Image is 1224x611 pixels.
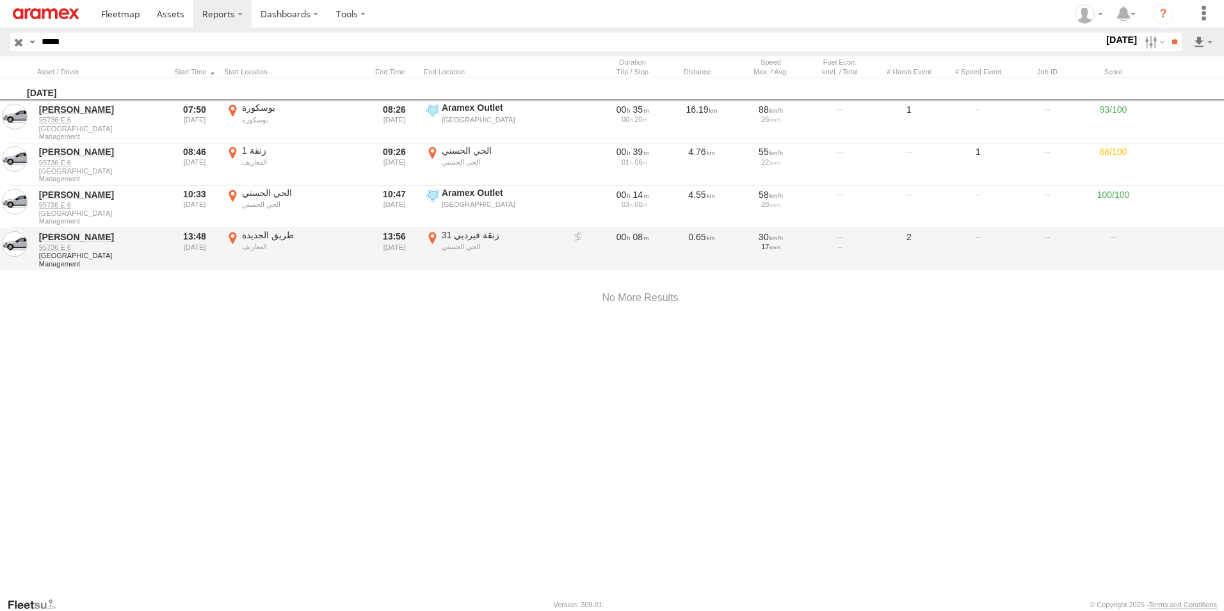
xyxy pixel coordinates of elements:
[616,104,631,115] span: 00
[554,601,602,608] div: Version: 308.01
[39,146,163,158] a: [PERSON_NAME]
[602,189,663,200] div: [895s] 19/09/2025 10:33 - 19/09/2025 10:47
[634,158,647,166] span: 06
[634,115,647,123] span: 20
[741,231,801,243] div: 30
[670,67,734,76] div: Click to Sort
[13,8,79,19] img: aramex-logo.svg
[1084,187,1142,227] div: 100/100
[1084,67,1142,76] div: Score
[39,104,163,115] a: [PERSON_NAME]
[424,187,565,227] label: Click to View Event Location
[633,232,649,242] span: 08
[670,229,734,269] div: 0.65
[39,231,163,243] a: [PERSON_NAME]
[572,231,584,244] a: View on breadcrumb report
[1084,102,1142,142] div: 93/100
[242,158,363,167] div: المعاريف
[242,187,363,199] div: الحي الحسني
[39,217,163,225] span: Filter Results to this Group
[370,187,419,227] div: 10:47 [DATE]
[1149,601,1217,608] a: Terms and Conditions
[242,102,363,113] div: بوسكورة
[946,145,1010,184] div: 1
[602,146,663,158] div: [2372s] 19/09/2025 08:46 - 19/09/2025 09:26
[602,104,663,115] div: [2152s] 19/09/2025 07:50 - 19/09/2025 08:26
[424,229,565,269] label: Click to View Event Location
[670,187,734,227] div: 4.55
[39,125,163,133] span: [GEOGRAPHIC_DATA]
[242,145,363,156] div: زنقة 1
[37,67,165,76] div: Click to Sort
[634,200,647,208] span: 00
[39,200,163,209] a: 95736 E 6
[170,229,219,269] div: 13:48 [DATE]
[442,242,563,251] div: الحي الحسني
[1090,601,1217,608] div: © Copyright 2025 -
[741,243,801,250] div: 17
[622,200,632,208] span: 03
[170,67,219,76] div: Click to Sort
[633,147,649,157] span: 39
[442,158,563,167] div: الحي الحسني
[616,147,631,157] span: 00
[242,229,363,241] div: طريق الجديدة
[622,115,632,123] span: 00
[39,115,163,124] a: 95736 E 6
[242,200,363,209] div: الحي الحسني
[1153,4,1173,24] i: ?
[1104,33,1139,47] label: [DATE]
[39,175,163,183] span: Filter Results to this Group
[39,243,163,252] a: 95736 E 6
[170,145,219,184] div: 08:46 [DATE]
[616,190,631,200] span: 00
[741,104,801,115] div: 88
[2,189,28,215] a: View Asset in Asset Management
[1015,67,1079,76] div: Job ID
[370,102,419,142] div: 08:26 [DATE]
[442,200,563,209] div: [GEOGRAPHIC_DATA]
[602,231,663,243] div: [503s] 19/09/2025 13:48 - 19/09/2025 13:56
[424,102,565,142] label: Click to View Event Location
[741,189,801,200] div: 58
[370,229,419,269] div: 13:56 [DATE]
[7,598,66,611] a: Visit our Website
[170,187,219,227] div: 10:33 [DATE]
[741,146,801,158] div: 55
[1139,33,1167,51] label: Search Filter Options
[39,260,163,268] span: Filter Results to this Group
[622,158,632,166] span: 01
[442,229,563,241] div: 31 زنقة فيرديي
[242,115,363,124] div: بوسكورة
[1084,145,1142,184] div: 68/100
[2,231,28,257] a: View Asset in Asset Management
[442,115,563,124] div: [GEOGRAPHIC_DATA]
[224,102,365,142] label: Click to View Event Location
[170,102,219,142] div: 07:50 [DATE]
[877,102,941,142] div: 1
[424,145,565,184] label: Click to View Event Location
[2,104,28,129] a: View Asset in Asset Management
[39,209,163,217] span: [GEOGRAPHIC_DATA]
[741,158,801,166] div: 22
[370,67,419,76] div: Click to Sort
[877,229,941,269] div: 2
[224,229,365,269] label: Click to View Event Location
[39,167,163,175] span: [GEOGRAPHIC_DATA]
[442,102,563,113] div: Aramex Outlet
[1192,33,1214,51] label: Export results as...
[370,145,419,184] div: 09:26 [DATE]
[442,145,563,156] div: الحي الحسني
[39,158,163,167] a: 95736 E 6
[39,189,163,200] a: [PERSON_NAME]
[1070,4,1107,24] div: Emad Mabrouk
[39,252,163,259] span: [GEOGRAPHIC_DATA]
[224,145,365,184] label: Click to View Event Location
[741,115,801,123] div: 26
[442,187,563,199] div: Aramex Outlet
[616,232,631,242] span: 00
[633,190,649,200] span: 14
[633,104,649,115] span: 35
[670,145,734,184] div: 4.76
[2,146,28,172] a: View Asset in Asset Management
